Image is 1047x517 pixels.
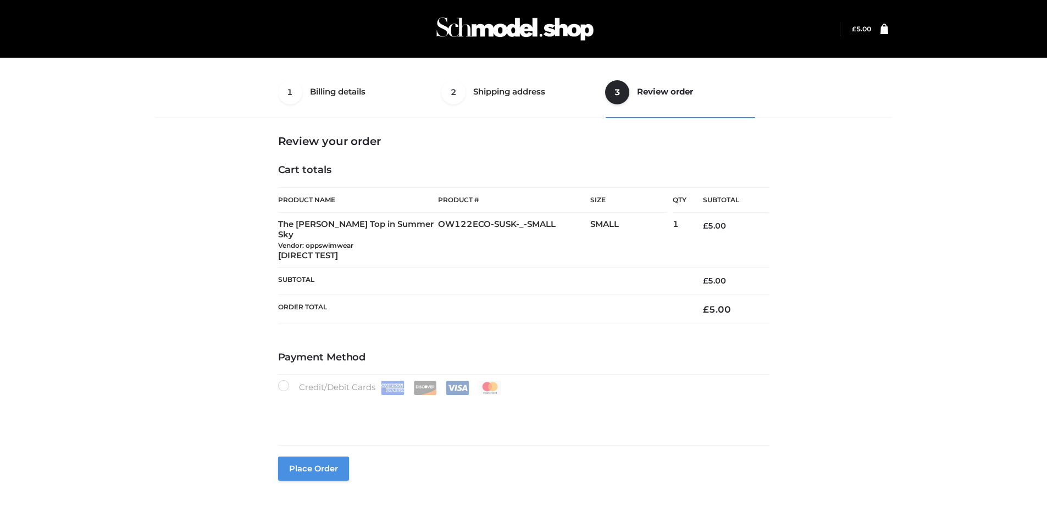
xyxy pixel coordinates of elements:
h4: Payment Method [278,352,769,364]
td: The [PERSON_NAME] Top in Summer Sky [DIRECT TEST] [278,213,439,268]
img: Discover [413,381,437,395]
img: Visa [446,381,469,395]
img: Schmodel Admin 964 [433,7,597,51]
img: Mastercard [478,381,502,395]
th: Subtotal [278,268,687,294]
span: £ [703,276,708,286]
th: Subtotal [686,188,769,213]
img: Amex [381,381,405,395]
th: Product Name [278,187,439,213]
bdi: 5.00 [703,276,726,286]
h3: Review your order [278,135,769,148]
a: £5.00 [852,25,871,33]
small: Vendor: oppswimwear [278,241,353,249]
th: Product # [438,187,590,213]
th: Size [590,188,667,213]
button: Place order [278,457,349,481]
td: OW122ECO-SUSK-_-SMALL [438,213,590,268]
td: 1 [673,213,686,268]
bdi: 5.00 [703,221,726,231]
span: £ [852,25,856,33]
iframe: Secure payment input frame [276,393,767,433]
th: Order Total [278,294,687,324]
span: £ [703,304,709,315]
td: SMALL [590,213,673,268]
label: Credit/Debit Cards [278,380,503,395]
th: Qty [673,187,686,213]
bdi: 5.00 [703,304,731,315]
h4: Cart totals [278,164,769,176]
span: £ [703,221,708,231]
bdi: 5.00 [852,25,871,33]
